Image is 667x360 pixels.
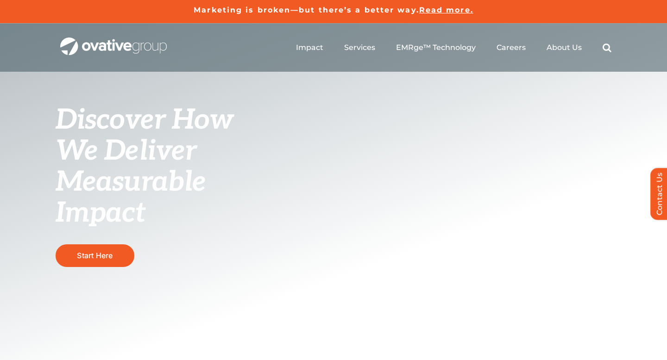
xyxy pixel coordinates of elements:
nav: Menu [296,33,611,62]
a: Read more. [419,6,473,14]
a: EMRge™ Technology [396,43,476,52]
a: Start Here [56,244,134,267]
a: Search [603,43,611,52]
span: We Deliver Measurable Impact [56,135,206,230]
span: Start Here [77,251,113,260]
a: Services [344,43,375,52]
a: Marketing is broken—but there’s a better way. [194,6,419,14]
a: Impact [296,43,323,52]
span: Discover How [56,104,233,137]
a: Careers [497,43,526,52]
a: OG_Full_horizontal_WHT [60,37,167,45]
a: About Us [547,43,582,52]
